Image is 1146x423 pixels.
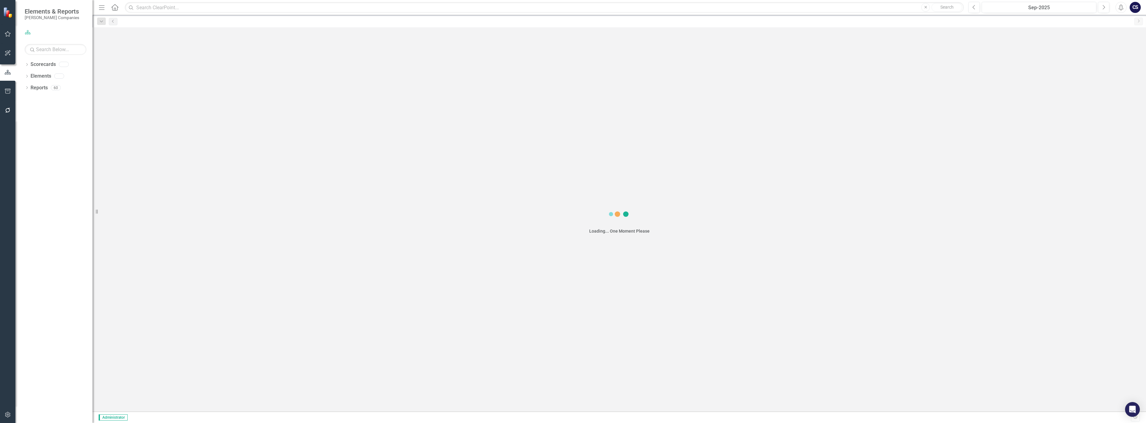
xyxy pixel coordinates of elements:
a: Reports [31,84,48,92]
a: Scorecards [31,61,56,68]
input: Search ClearPoint... [125,2,964,13]
button: CS [1130,2,1141,13]
div: 60 [51,85,61,90]
button: Sep-2025 [982,2,1096,13]
div: Loading... One Moment Please [589,228,650,234]
a: Elements [31,73,51,80]
small: [PERSON_NAME] Companies [25,15,79,20]
div: Sep-2025 [984,4,1094,11]
button: Search [931,3,962,12]
span: Search [940,5,954,10]
span: Administrator [99,414,128,421]
input: Search Below... [25,44,86,55]
img: ClearPoint Strategy [3,6,14,18]
div: Open Intercom Messenger [1125,402,1140,417]
span: Elements & Reports [25,8,79,15]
